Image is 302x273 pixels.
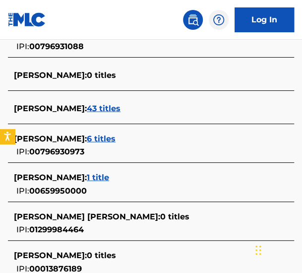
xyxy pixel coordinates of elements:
span: IPI: [16,41,29,51]
span: IPI: [16,146,29,156]
span: [PERSON_NAME] : [14,103,87,113]
div: Help [209,10,229,30]
span: 0 titles [87,250,116,260]
span: [PERSON_NAME] : [14,70,87,79]
span: IPI: [16,264,29,273]
span: [PERSON_NAME] [PERSON_NAME] : [14,211,160,221]
span: 0 titles [87,70,116,79]
span: 43 titles [87,103,121,113]
a: Public Search [183,10,203,30]
span: 0 titles [160,211,189,221]
img: search [187,14,199,26]
img: MLC Logo [8,12,46,27]
iframe: Chat Widget [252,225,302,273]
span: 01299984464 [29,224,84,234]
a: Log In [235,7,294,32]
span: 00659950000 [29,186,87,195]
span: [PERSON_NAME] : [14,172,87,182]
img: help [213,14,225,26]
span: IPI: [16,224,29,234]
span: [PERSON_NAME] : [14,134,87,143]
span: 1 title [87,172,109,182]
div: Drag [255,235,261,265]
span: IPI: [16,186,29,195]
span: 00796930973 [29,146,84,156]
span: 00796931088 [29,41,84,51]
span: 00013876189 [29,264,82,273]
span: 6 titles [87,134,116,143]
span: [PERSON_NAME] : [14,250,87,260]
